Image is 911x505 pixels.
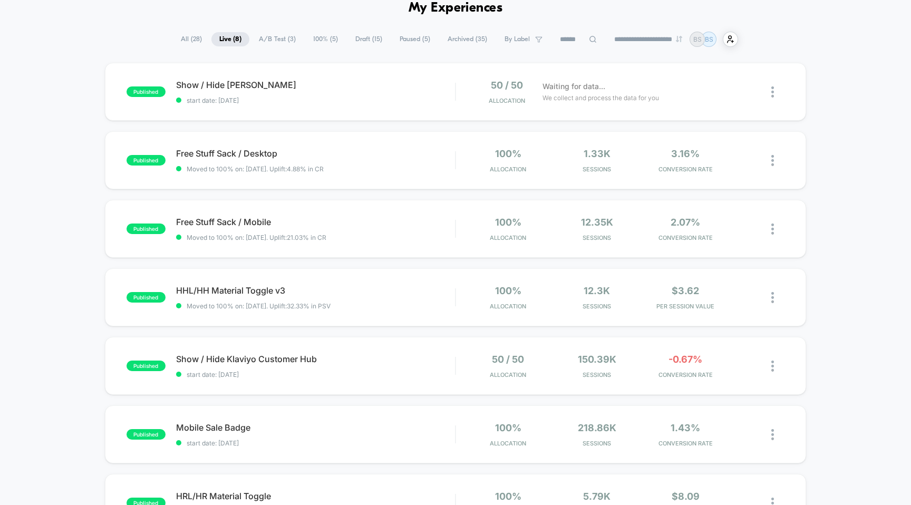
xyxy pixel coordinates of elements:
span: Sessions [555,371,638,378]
span: Show / Hide [PERSON_NAME] [176,80,455,90]
span: 1.43% [671,422,700,433]
p: BS [705,35,713,43]
span: Mobile Sale Badge [176,422,455,433]
span: 12.35k [581,217,613,228]
span: Sessions [555,303,638,310]
span: Archived ( 35 ) [440,32,495,46]
h1: My Experiences [409,1,503,16]
span: start date: [DATE] [176,439,455,447]
span: -0.67% [668,354,702,365]
span: Allocation [489,97,525,104]
span: HRL/HR Material Toggle [176,491,455,501]
span: published [127,155,166,166]
span: Allocation [490,371,526,378]
span: CONVERSION RATE [644,166,727,173]
span: 1.33k [584,148,610,159]
span: Sessions [555,166,638,173]
span: CONVERSION RATE [644,234,727,241]
span: Paused ( 5 ) [392,32,438,46]
span: 50 / 50 [491,80,523,91]
img: close [771,429,774,440]
span: Sessions [555,440,638,447]
span: published [127,86,166,97]
span: HHL/HH Material Toggle v3 [176,285,455,296]
span: 100% [495,422,521,433]
span: 2.07% [671,217,700,228]
img: close [771,155,774,166]
span: 12.3k [584,285,610,296]
span: 5.79k [583,491,610,502]
img: close [771,361,774,372]
span: Live ( 8 ) [211,32,249,46]
span: published [127,361,166,371]
span: 100% [495,491,521,502]
span: 100% [495,217,521,228]
span: Moved to 100% on: [DATE] . Uplift: 21.03% in CR [187,234,326,241]
span: Allocation [490,440,526,447]
span: Waiting for data... [542,81,605,92]
span: A/B Test ( 3 ) [251,32,304,46]
span: CONVERSION RATE [644,371,727,378]
span: published [127,224,166,234]
span: Allocation [490,166,526,173]
span: Free Stuff Sack / Mobile [176,217,455,227]
span: Allocation [490,234,526,241]
span: Allocation [490,303,526,310]
span: Free Stuff Sack / Desktop [176,148,455,159]
span: Draft ( 15 ) [347,32,390,46]
span: 100% ( 5 ) [305,32,346,46]
img: close [771,292,774,303]
img: close [771,224,774,235]
span: We collect and process the data for you [542,93,659,103]
span: All ( 28 ) [173,32,210,46]
span: PER SESSION VALUE [644,303,727,310]
span: start date: [DATE] [176,96,455,104]
span: Moved to 100% on: [DATE] . Uplift: 32.33% in PSV [187,302,331,310]
img: end [676,36,682,42]
span: $8.09 [672,491,700,502]
span: By Label [505,35,530,43]
span: published [127,429,166,440]
span: published [127,292,166,303]
span: 100% [495,285,521,296]
span: 100% [495,148,521,159]
span: CONVERSION RATE [644,440,727,447]
span: 218.86k [578,422,616,433]
span: 50 / 50 [492,354,524,365]
span: start date: [DATE] [176,371,455,378]
span: $3.62 [672,285,699,296]
span: 3.16% [671,148,700,159]
span: Show / Hide Klaviyo Customer Hub [176,354,455,364]
img: close [771,86,774,98]
span: 150.39k [578,354,616,365]
span: Moved to 100% on: [DATE] . Uplift: 4.88% in CR [187,165,324,173]
span: Sessions [555,234,638,241]
p: BS [693,35,702,43]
